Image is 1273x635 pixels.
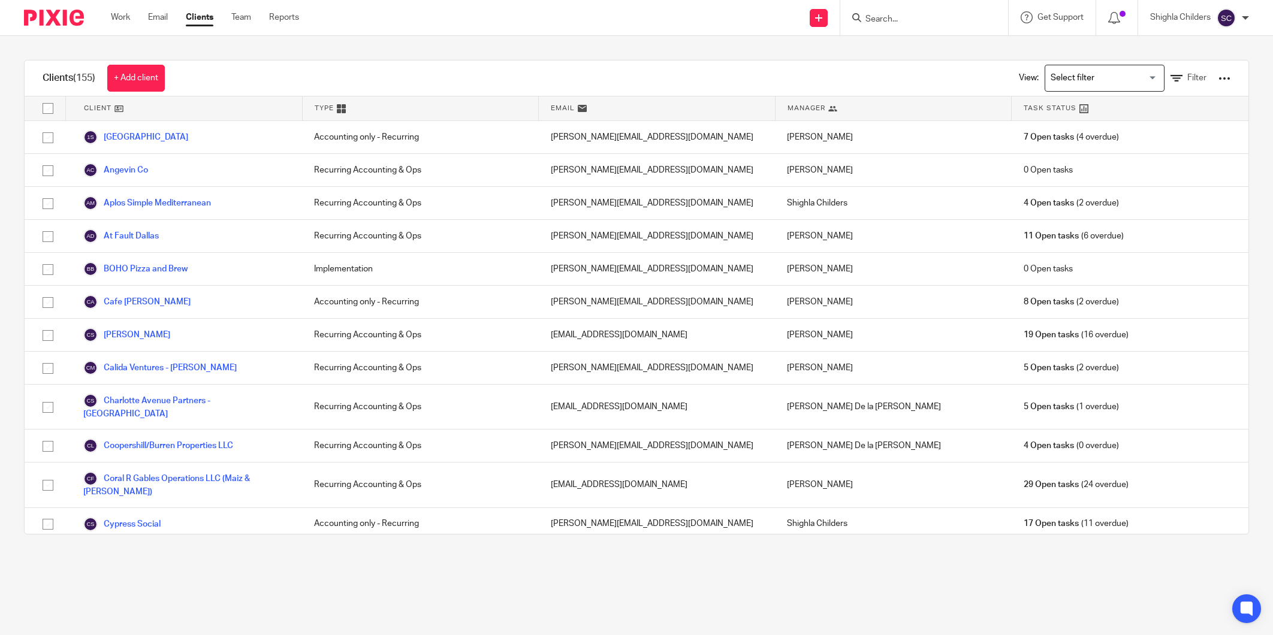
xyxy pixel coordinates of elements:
[24,10,84,26] img: Pixie
[1024,518,1079,530] span: 17 Open tasks
[1187,74,1206,82] span: Filter
[83,517,98,531] img: svg%3E
[83,295,98,309] img: svg%3E
[302,462,539,507] div: Recurring Accounting & Ops
[83,163,98,177] img: svg%3E
[83,262,188,276] a: BOHO Pizza and Brew
[1024,329,1128,341] span: (16 overdue)
[1024,197,1074,209] span: 4 Open tasks
[302,121,539,153] div: Accounting only - Recurring
[1024,131,1118,143] span: (4 overdue)
[1024,164,1073,176] span: 0 Open tasks
[1150,11,1211,23] p: Shighla Childers
[1024,329,1079,341] span: 19 Open tasks
[83,394,98,408] img: svg%3E
[1024,401,1074,413] span: 5 Open tasks
[83,471,98,486] img: svg%3E
[83,130,188,144] a: [GEOGRAPHIC_DATA]
[539,187,776,219] div: [PERSON_NAME][EMAIL_ADDRESS][DOMAIN_NAME]
[1024,197,1118,209] span: (2 overdue)
[775,430,1012,462] div: [PERSON_NAME] De la [PERSON_NAME]
[539,220,776,252] div: [PERSON_NAME][EMAIL_ADDRESS][DOMAIN_NAME]
[775,385,1012,429] div: [PERSON_NAME] De la [PERSON_NAME]
[83,130,98,144] img: svg%3E
[539,430,776,462] div: [PERSON_NAME][EMAIL_ADDRESS][DOMAIN_NAME]
[302,352,539,384] div: Recurring Accounting & Ops
[302,220,539,252] div: Recurring Accounting & Ops
[302,187,539,219] div: Recurring Accounting & Ops
[1024,440,1118,452] span: (0 overdue)
[775,253,1012,285] div: [PERSON_NAME]
[107,65,165,92] a: + Add client
[1001,61,1230,96] div: View:
[83,361,237,375] a: Calida Ventures - [PERSON_NAME]
[1024,131,1074,143] span: 7 Open tasks
[1024,296,1074,308] span: 8 Open tasks
[83,471,290,498] a: Coral R Gables Operations LLC (Maiz & [PERSON_NAME])
[148,11,168,23] a: Email
[775,352,1012,384] div: [PERSON_NAME]
[83,262,98,276] img: svg%3E
[539,462,776,507] div: [EMAIL_ADDRESS][DOMAIN_NAME]
[83,361,98,375] img: svg%3E
[1045,65,1165,92] div: Search for option
[539,508,776,540] div: [PERSON_NAME][EMAIL_ADDRESS][DOMAIN_NAME]
[73,73,95,83] span: (155)
[1024,362,1118,374] span: (2 overdue)
[83,229,159,243] a: At Fault Dallas
[302,253,539,285] div: Implementation
[539,154,776,186] div: [PERSON_NAME][EMAIL_ADDRESS][DOMAIN_NAME]
[83,328,98,342] img: svg%3E
[1024,230,1123,242] span: (6 overdue)
[83,439,98,453] img: svg%3E
[1024,103,1076,113] span: Task Status
[1024,296,1118,308] span: (2 overdue)
[1217,8,1236,28] img: svg%3E
[788,103,825,113] span: Manager
[775,319,1012,351] div: [PERSON_NAME]
[37,97,59,120] input: Select all
[775,286,1012,318] div: [PERSON_NAME]
[1024,440,1074,452] span: 4 Open tasks
[83,196,98,210] img: svg%3E
[111,11,130,23] a: Work
[315,103,334,113] span: Type
[775,220,1012,252] div: [PERSON_NAME]
[43,72,95,84] h1: Clients
[1037,13,1084,22] span: Get Support
[1024,263,1073,275] span: 0 Open tasks
[83,517,161,531] a: Cypress Social
[1024,230,1079,242] span: 11 Open tasks
[551,103,575,113] span: Email
[539,253,776,285] div: [PERSON_NAME][EMAIL_ADDRESS][DOMAIN_NAME]
[539,121,776,153] div: [PERSON_NAME][EMAIL_ADDRESS][DOMAIN_NAME]
[864,14,972,25] input: Search
[83,163,148,177] a: Angevin Co
[83,229,98,243] img: svg%3E
[83,196,211,210] a: Aplos Simple Mediterranean
[302,286,539,318] div: Accounting only - Recurring
[302,508,539,540] div: Accounting only - Recurring
[775,154,1012,186] div: [PERSON_NAME]
[302,154,539,186] div: Recurring Accounting & Ops
[775,121,1012,153] div: [PERSON_NAME]
[186,11,213,23] a: Clients
[83,328,170,342] a: [PERSON_NAME]
[775,187,1012,219] div: Shighla Childers
[1024,362,1074,374] span: 5 Open tasks
[84,103,111,113] span: Client
[231,11,251,23] a: Team
[1024,518,1128,530] span: (11 overdue)
[83,295,191,309] a: Cafe [PERSON_NAME]
[269,11,299,23] a: Reports
[302,385,539,429] div: Recurring Accounting & Ops
[539,286,776,318] div: [PERSON_NAME][EMAIL_ADDRESS][DOMAIN_NAME]
[1024,401,1118,413] span: (1 overdue)
[1046,68,1157,89] input: Search for option
[302,319,539,351] div: Recurring Accounting & Ops
[539,319,776,351] div: [EMAIL_ADDRESS][DOMAIN_NAME]
[83,439,233,453] a: Coopershill/Burren Properties LLC
[775,462,1012,507] div: [PERSON_NAME]
[1024,479,1128,491] span: (24 overdue)
[1024,479,1079,491] span: 29 Open tasks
